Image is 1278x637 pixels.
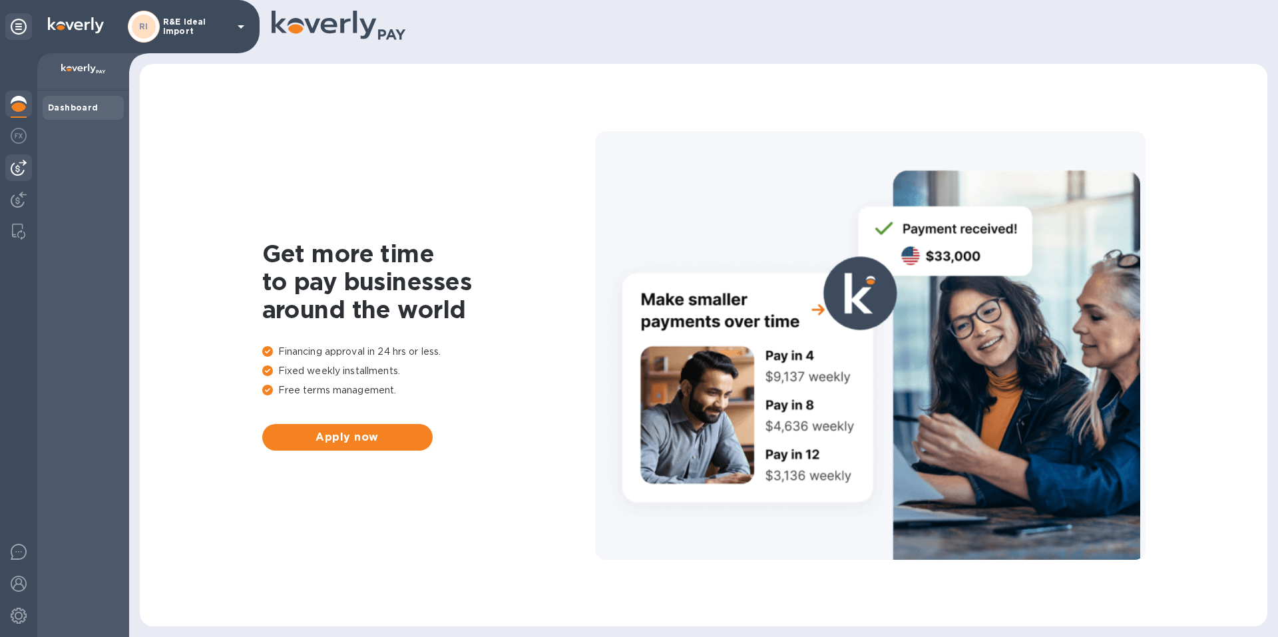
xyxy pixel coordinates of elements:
img: Logo [48,17,104,33]
p: Fixed weekly installments. [262,364,595,378]
img: Foreign exchange [11,128,27,144]
p: R&E Ideal Import [163,17,230,36]
p: Financing approval in 24 hrs or less. [262,345,595,359]
p: Free terms management. [262,383,595,397]
b: Dashboard [48,103,99,112]
div: Unpin categories [5,13,32,40]
button: Apply now [262,424,433,451]
span: Apply now [273,429,422,445]
b: RI [139,21,148,31]
h1: Get more time to pay businesses around the world [262,240,595,323]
